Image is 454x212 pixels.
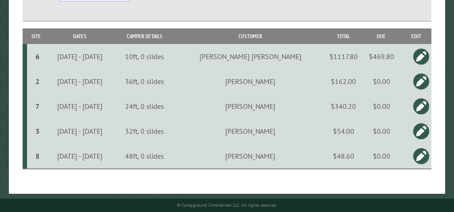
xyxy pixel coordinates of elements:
[31,152,44,160] div: 8
[361,94,402,119] td: $0.00
[326,69,361,94] td: $162.00
[175,28,325,44] th: Customer
[27,28,45,44] th: Site
[361,119,402,144] td: $0.00
[31,127,44,136] div: 3
[175,144,325,169] td: [PERSON_NAME]
[47,77,113,86] div: [DATE] - [DATE]
[31,77,44,86] div: 2
[361,69,402,94] td: $0.00
[175,119,325,144] td: [PERSON_NAME]
[326,94,361,119] td: $340.20
[361,144,402,169] td: $0.00
[177,202,277,208] small: © Campground Commander LLC. All rights reserved.
[115,69,175,94] td: 36ft, 0 slides
[47,52,113,61] div: [DATE] - [DATE]
[115,119,175,144] td: 32ft, 0 slides
[47,127,113,136] div: [DATE] - [DATE]
[115,28,175,44] th: Camper Details
[31,52,44,61] div: 6
[115,44,175,69] td: 10ft, 0 slides
[361,44,402,69] td: $469.80
[45,28,114,44] th: Dates
[326,119,361,144] td: $54.00
[175,94,325,119] td: [PERSON_NAME]
[115,144,175,169] td: 48ft, 0 slides
[47,152,113,160] div: [DATE] - [DATE]
[326,144,361,169] td: $48.60
[402,28,431,44] th: Edit
[326,28,361,44] th: Total
[175,69,325,94] td: [PERSON_NAME]
[326,44,361,69] td: $1117.80
[115,94,175,119] td: 24ft, 0 slides
[47,102,113,111] div: [DATE] - [DATE]
[175,44,325,69] td: [PERSON_NAME] [PERSON_NAME]
[361,28,402,44] th: Due
[31,102,44,111] div: 7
